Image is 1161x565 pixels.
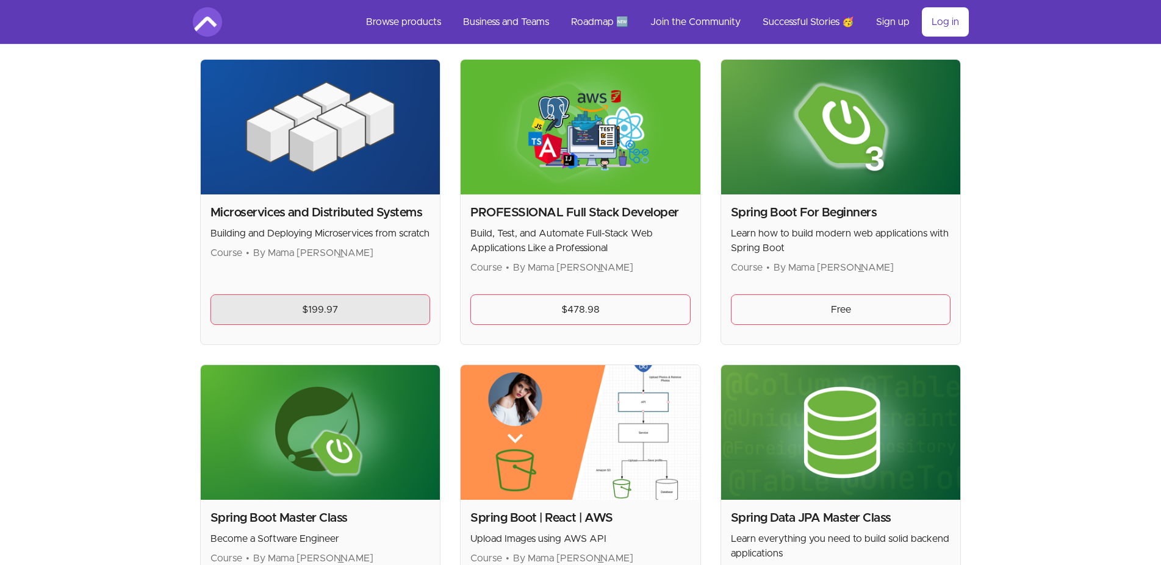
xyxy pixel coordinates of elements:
span: By Mama [PERSON_NAME] [513,553,633,563]
p: Learn how to build modern web applications with Spring Boot [731,226,951,255]
span: • [766,263,770,272]
a: Browse products [356,7,451,37]
p: Learn everything you need to build solid backend applications [731,531,951,561]
span: Course [210,553,242,563]
a: $478.98 [470,294,691,325]
span: • [506,263,509,272]
h2: Microservices and Distributed Systems [210,204,431,221]
img: Product image for Spring Boot Master Class [201,365,440,500]
a: Sign up [866,7,919,37]
h2: Spring Data JPA Master Class [731,510,951,527]
a: Join the Community [641,7,750,37]
h2: Spring Boot For Beginners [731,204,951,221]
a: Business and Teams [453,7,559,37]
img: Product image for Spring Boot For Beginners [721,60,961,194]
h2: PROFESSIONAL Full Stack Developer [470,204,691,221]
span: By Mama [PERSON_NAME] [513,263,633,272]
span: By Mama [PERSON_NAME] [253,553,373,563]
span: Course [470,263,502,272]
a: Successful Stories 🥳 [753,7,864,37]
p: Become a Software Engineer [210,531,431,546]
nav: Main [356,7,969,37]
span: • [506,553,509,563]
span: By Mama [PERSON_NAME] [774,263,894,272]
a: $199.97 [210,294,431,325]
img: Amigoscode logo [193,7,222,37]
span: Course [731,263,763,272]
span: • [246,553,250,563]
span: Course [210,248,242,258]
img: Product image for Microservices and Distributed Systems [201,60,440,194]
p: Build, Test, and Automate Full-Stack Web Applications Like a Professional [470,226,691,255]
img: Product image for Spring Boot | React | AWS [461,365,700,500]
span: Course [470,553,502,563]
a: Roadmap 🆕 [561,7,638,37]
span: • [246,248,250,258]
p: Upload Images using AWS API [470,531,691,546]
span: By Mama [PERSON_NAME] [253,248,373,258]
img: Product image for Spring Data JPA Master Class [721,365,961,500]
img: Product image for PROFESSIONAL Full Stack Developer [461,60,700,194]
h2: Spring Boot | React | AWS [470,510,691,527]
p: Building and Deploying Microservices from scratch [210,226,431,241]
h2: Spring Boot Master Class [210,510,431,527]
a: Free [731,294,951,325]
a: Log in [922,7,969,37]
